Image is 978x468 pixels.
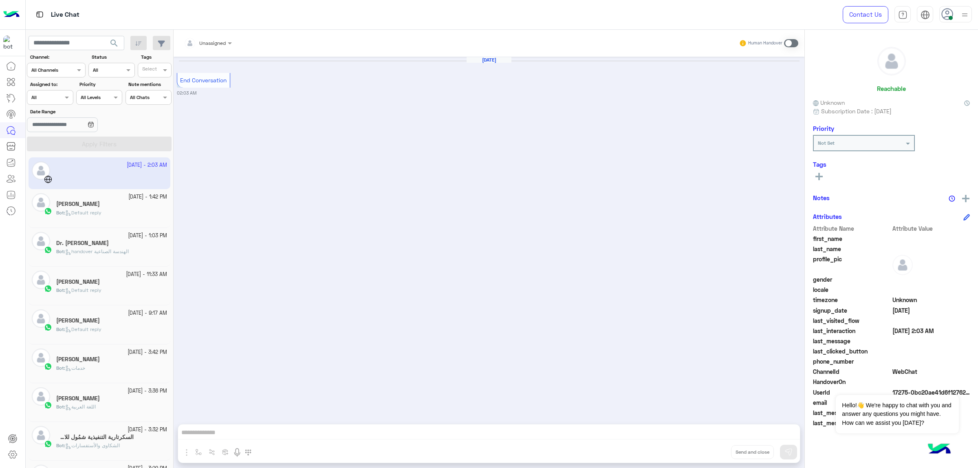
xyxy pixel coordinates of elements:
img: add [962,195,969,202]
img: defaultAdmin.png [32,349,50,367]
label: Status [92,53,134,61]
h6: Reachable [877,85,906,92]
img: WhatsApp [44,440,52,448]
img: tab [898,10,908,20]
span: Bot [56,287,64,293]
span: last_message_id [813,419,887,427]
span: Bot [56,404,64,410]
span: email [813,398,891,407]
span: Subscription Date : [DATE] [821,107,892,115]
img: defaultAdmin.png [32,271,50,289]
img: WhatsApp [44,401,52,409]
label: Priority [79,81,121,88]
span: phone_number [813,357,891,366]
b: : [56,442,65,448]
span: locale [813,285,891,294]
img: Logo [3,6,20,23]
img: defaultAdmin.png [32,193,50,212]
span: Attribute Value [892,224,970,233]
b: : [56,248,65,254]
small: [DATE] - 3:32 PM [128,426,167,434]
span: last_message_sentiment [813,408,891,417]
h6: Notes [813,194,830,201]
span: 2025-10-08T23:03:08.769Z [892,306,970,315]
span: Bot [56,365,64,371]
h5: Omar Elhossieny [56,356,100,363]
b: : [56,210,65,216]
small: [DATE] - 9:17 AM [128,309,167,317]
img: WhatsApp [44,323,52,331]
span: last_clicked_button [813,347,891,355]
span: Default reply [65,287,101,293]
span: خدمات [65,365,85,371]
h5: Heba Elmahdy [56,278,100,285]
h5: Dr. Mohamed Kamal [56,240,109,247]
h5: Ibrahim Shosha [56,201,100,208]
span: 2025-10-08T23:03:08.764Z [892,327,970,335]
h6: [DATE] [467,57,511,63]
span: Default reply [65,326,101,332]
a: tab [894,6,911,23]
h6: Tags [813,161,970,168]
img: hulul-logo.png [925,435,954,464]
span: Attribute Name [813,224,891,233]
b: : [56,365,65,371]
img: defaultAdmin.png [32,232,50,250]
small: [DATE] - 3:36 PM [128,387,167,395]
label: Channel: [30,53,85,61]
img: defaultAdmin.png [32,309,50,328]
small: Human Handover [748,40,782,46]
small: [DATE] - 1:42 PM [128,193,167,201]
small: [DATE] - 1:03 PM [128,232,167,240]
label: Date Range [30,108,121,115]
img: defaultAdmin.png [32,387,50,406]
small: 02:03 AM [177,90,196,96]
img: profile [960,10,970,20]
span: profile_pic [813,255,891,274]
label: Tags [141,53,171,61]
span: null [892,347,970,355]
b: : [56,287,65,293]
label: Assigned to: [30,81,72,88]
span: UserId [813,388,891,397]
span: Bot [56,248,64,254]
button: Apply Filters [27,137,172,151]
span: handover الهندسة الصناعية [65,248,129,254]
label: Note mentions [128,81,170,88]
span: last_name [813,245,891,253]
h6: Attributes [813,213,842,220]
span: null [892,275,970,284]
span: اللغة العربية [65,404,96,410]
span: null [892,285,970,294]
b: : [56,404,65,410]
span: null [892,316,970,325]
small: [DATE] - 11:33 AM [126,271,167,278]
span: gender [813,275,891,284]
img: WhatsApp [44,362,52,371]
span: first_name [813,234,891,243]
small: [DATE] - 3:42 PM [128,349,167,356]
span: ChannelId [813,367,891,376]
b: : [56,326,65,332]
span: HandoverOn [813,377,891,386]
span: Bot [56,326,64,332]
span: Unassigned [199,40,226,46]
span: Unknown [813,98,845,107]
img: tab [921,10,930,20]
img: WhatsApp [44,246,52,254]
img: 110260793960483 [3,35,18,50]
p: Live Chat [51,9,79,20]
a: Contact Us [843,6,888,23]
img: notes [949,195,955,202]
h5: السكرتارية التنفيذية شمُول للاستشارات [56,434,134,441]
img: defaultAdmin.png [32,426,50,444]
span: Bot [56,442,64,448]
span: End Conversation [180,77,227,84]
span: Default reply [65,210,101,216]
h6: Priority [813,125,834,132]
span: Bot [56,210,64,216]
img: WhatsApp [44,207,52,215]
img: WhatsApp [44,285,52,293]
span: last_visited_flow [813,316,891,325]
button: search [104,36,124,53]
